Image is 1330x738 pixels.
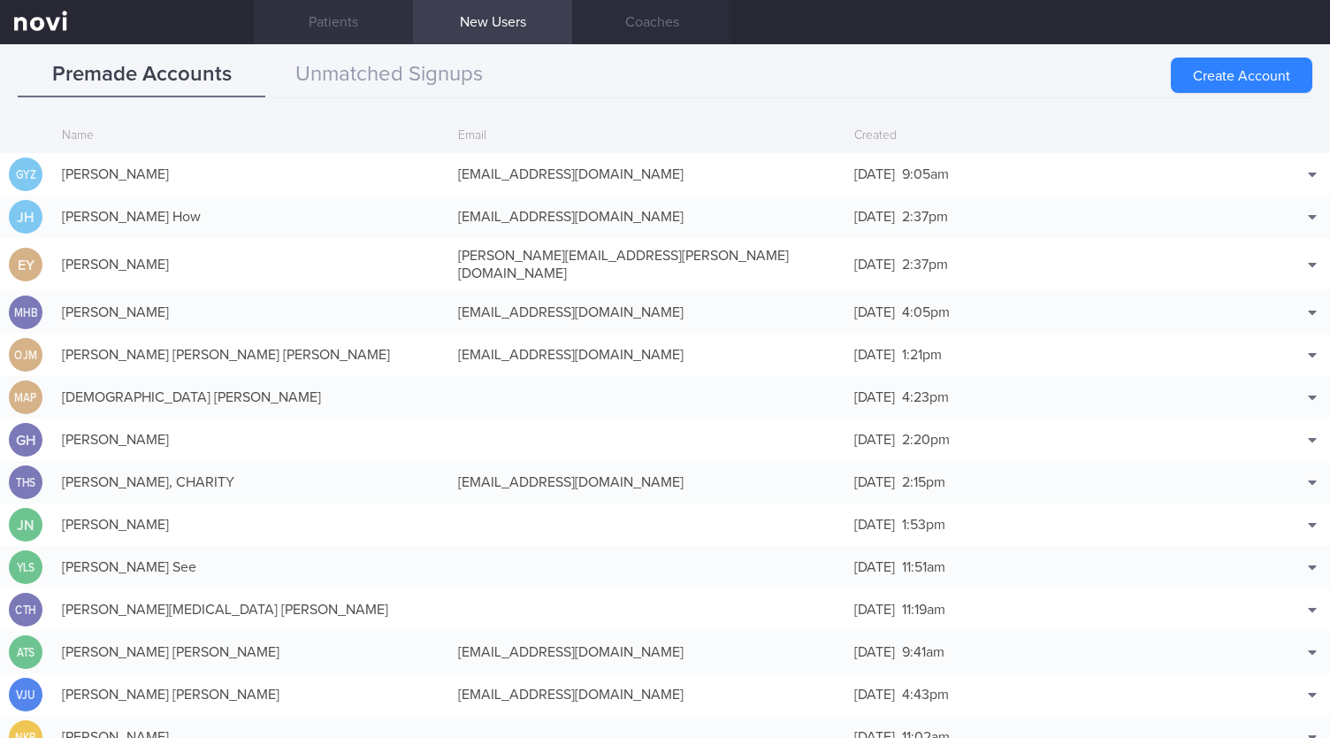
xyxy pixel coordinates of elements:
span: [DATE] [854,348,895,362]
div: EY [9,248,42,282]
span: 9:05am [902,167,949,181]
span: 1:21pm [902,348,942,362]
span: [DATE] [854,433,895,447]
div: JN [9,508,42,542]
div: gyz [11,158,40,192]
span: [DATE] [854,518,895,532]
button: Premade Accounts [18,53,265,97]
div: [EMAIL_ADDRESS][DOMAIN_NAME] [449,199,845,234]
span: [DATE] [854,645,895,659]
div: [PERSON_NAME] [53,422,449,457]
span: [DATE] [854,390,895,404]
div: [PERSON_NAME] [PERSON_NAME] [53,677,449,712]
div: [EMAIL_ADDRESS][DOMAIN_NAME] [449,157,845,192]
span: 4:05pm [902,305,950,319]
button: Unmatched Signups [265,53,513,97]
div: Name [53,119,449,153]
span: [DATE] [854,210,895,224]
span: 11:19am [902,603,945,617]
span: [DATE] [854,688,895,702]
div: MHB [11,296,40,330]
div: [EMAIL_ADDRESS][DOMAIN_NAME] [449,677,845,712]
span: [DATE] [854,167,895,181]
div: YLS [11,550,40,585]
div: [DEMOGRAPHIC_DATA] [PERSON_NAME] [53,380,449,415]
div: [PERSON_NAME] [53,295,449,330]
div: [PERSON_NAME][EMAIL_ADDRESS][PERSON_NAME][DOMAIN_NAME] [449,238,845,291]
div: Email [449,119,845,153]
span: 2:37pm [902,210,948,224]
div: VJU [11,678,40,712]
div: [PERSON_NAME] [53,247,449,282]
span: 11:51am [902,560,945,574]
button: Create Account [1171,58,1312,93]
div: Created [845,119,1242,153]
span: 1:53pm [902,518,945,532]
span: [DATE] [854,258,895,272]
div: [EMAIL_ADDRESS][DOMAIN_NAME] [449,634,845,670]
span: [DATE] [854,603,895,617]
span: 2:15pm [902,475,945,489]
span: 2:20pm [902,433,950,447]
div: [EMAIL_ADDRESS][DOMAIN_NAME] [449,465,845,500]
div: MAP [11,381,40,415]
span: 9:41am [902,645,944,659]
div: GH [9,423,42,457]
div: [PERSON_NAME] [PERSON_NAME] [PERSON_NAME] [53,337,449,373]
div: [EMAIL_ADDRESS][DOMAIN_NAME] [449,295,845,330]
div: [PERSON_NAME], CHARITY [53,465,449,500]
div: [PERSON_NAME] [PERSON_NAME] [53,634,449,670]
div: [PERSON_NAME] [53,157,449,192]
div: [PERSON_NAME][MEDICAL_DATA] [PERSON_NAME] [53,592,449,627]
div: THS [11,465,40,500]
div: JH [9,200,42,234]
div: [EMAIL_ADDRESS][DOMAIN_NAME] [449,337,845,373]
span: 4:43pm [902,688,949,702]
span: 4:23pm [902,390,949,404]
span: [DATE] [854,305,895,319]
div: [PERSON_NAME] [53,507,449,542]
span: [DATE] [854,560,895,574]
span: 2:37pm [902,258,948,272]
div: ATS [11,635,40,670]
span: [DATE] [854,475,895,489]
div: CTH [11,593,40,627]
div: [PERSON_NAME] How [53,199,449,234]
div: [PERSON_NAME] See [53,550,449,585]
div: OJM [11,338,40,373]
